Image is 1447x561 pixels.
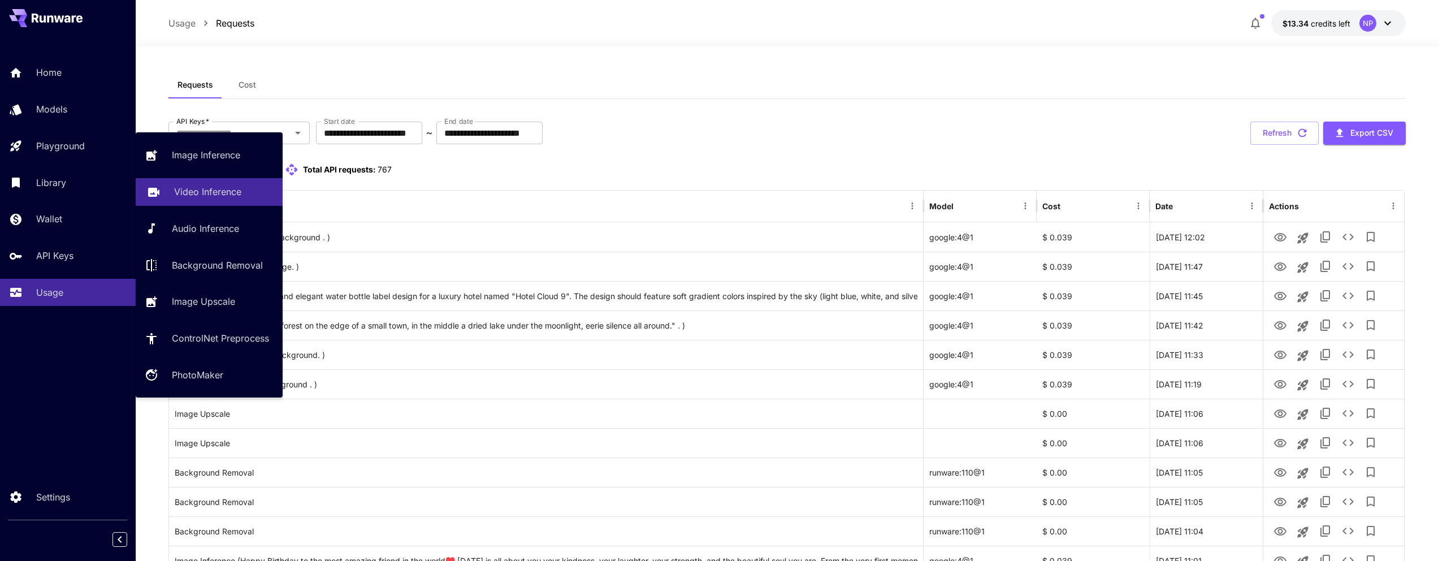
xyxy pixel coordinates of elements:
button: Copy TaskUUID [1314,490,1337,513]
p: Home [36,66,62,79]
p: Usage [36,286,63,299]
button: View [1269,402,1292,425]
button: Copy TaskUUID [1314,343,1337,366]
div: $ 0.00 [1037,516,1150,546]
button: See details [1337,520,1359,542]
button: View [1269,490,1292,513]
p: Library [36,176,66,189]
button: Sort [955,198,971,214]
button: View [1269,460,1292,484]
p: Video Inference [174,185,241,198]
button: View [1269,254,1292,278]
p: Settings [36,490,70,504]
div: Click to copy prompt [175,517,918,546]
div: 03 Oct, 2025 11:06 [1150,428,1263,458]
button: Add to library [1359,373,1382,395]
button: Menu [1385,198,1401,214]
button: Add to library [1359,461,1382,484]
button: See details [1337,490,1359,513]
button: See details [1337,431,1359,454]
button: View [1269,225,1292,248]
p: Requests [216,16,254,30]
button: See details [1337,314,1359,336]
button: See details [1337,373,1359,395]
button: Launch in playground [1292,286,1314,308]
button: Copy TaskUUID [1314,373,1337,395]
div: Cost [1042,201,1060,211]
button: Launch in playground [1292,256,1314,279]
a: ControlNet Preprocess [136,325,283,352]
a: Image Inference [136,141,283,169]
button: Menu [904,198,920,214]
div: google:4@1 [924,252,1037,281]
button: Sort [1174,198,1190,214]
div: Actions [1269,201,1299,211]
div: Model [929,201,954,211]
a: Image Upscale [136,288,283,316]
div: runware:110@1 [924,458,1037,487]
button: Copy TaskUUID [1314,461,1337,484]
a: Audio Inference [136,215,283,243]
div: NP [1359,15,1376,32]
button: See details [1337,226,1359,248]
div: $ 0.00 [1037,399,1150,428]
button: Export CSV [1323,122,1406,145]
label: API Keys [176,116,209,126]
div: $ 0.039 [1037,310,1150,340]
nav: breadcrumb [168,16,254,30]
div: $ 0.00 [1037,428,1150,458]
button: Menu [1130,198,1146,214]
button: View [1269,431,1292,454]
div: Collapse sidebar [121,529,136,550]
button: Add to library [1359,255,1382,278]
div: $ 0.039 [1037,252,1150,281]
button: Copy TaskUUID [1314,431,1337,454]
button: View [1269,313,1292,336]
div: google:4@1 [924,310,1037,340]
div: Click to copy prompt [175,458,918,487]
button: Open [290,125,306,141]
button: Add to library [1359,402,1382,425]
div: $ 0.039 [1037,222,1150,252]
button: Launch in playground [1292,315,1314,338]
button: Launch in playground [1292,491,1314,514]
div: 03 Oct, 2025 11:19 [1150,369,1263,399]
button: Add to library [1359,314,1382,336]
button: View [1269,284,1292,307]
button: Copy TaskUUID [1314,284,1337,307]
button: Add to library [1359,343,1382,366]
p: Background Removal [172,258,263,272]
div: google:4@1 [924,222,1037,252]
button: Add to library [1359,431,1382,454]
button: Refresh [1250,122,1319,145]
div: Click to copy prompt [175,399,918,428]
div: Date [1155,201,1173,211]
div: $ 0.00 [1037,487,1150,516]
button: View [1269,343,1292,366]
button: Add to library [1359,490,1382,513]
span: credits left [1311,19,1350,28]
label: Start date [324,116,355,126]
button: Launch in playground [1292,521,1314,543]
div: Click to copy prompt [175,487,918,516]
button: See details [1337,402,1359,425]
button: Add to library [1359,520,1382,542]
button: Copy TaskUUID [1314,226,1337,248]
button: Copy TaskUUID [1314,255,1337,278]
button: See details [1337,255,1359,278]
button: Copy TaskUUID [1314,520,1337,542]
button: Copy TaskUUID [1314,314,1337,336]
div: $ 0.00 [1037,458,1150,487]
button: Sort [1062,198,1077,214]
span: Total API requests: [303,165,376,174]
button: Launch in playground [1292,403,1314,426]
button: Add to library [1359,284,1382,307]
a: Background Removal [136,251,283,279]
button: See details [1337,461,1359,484]
p: Wallet [36,212,62,226]
div: runware:110@1 [924,487,1037,516]
div: Click to copy prompt [175,223,918,252]
div: Click to copy prompt [175,252,918,281]
div: $13.3363 [1283,18,1350,29]
button: Launch in playground [1292,227,1314,249]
